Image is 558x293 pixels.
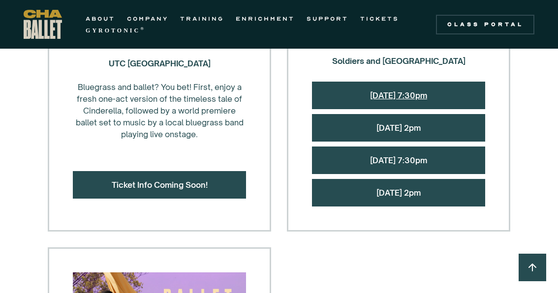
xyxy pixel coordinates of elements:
a: GYROTONIC® [86,25,146,36]
strong: Soldiers and [GEOGRAPHIC_DATA] [332,56,465,66]
a: COMPANY [127,13,168,25]
a: TICKETS [360,13,399,25]
a: ABOUT [86,13,115,25]
strong: GYROTONIC [86,27,140,34]
div: Class Portal [442,21,528,29]
sup: ® [140,26,146,31]
a: [DATE] 2pm [376,188,421,198]
div: Bluegrass and ballet? You bet! First, enjoy a fresh one-act version of the timeless tale of Cinde... [73,58,246,140]
strong: UTC [GEOGRAPHIC_DATA] [109,59,211,68]
a: TRAINING [180,13,224,25]
a: [DATE] 7:30pm [370,90,427,100]
a: [DATE] 7:30pm [370,155,427,165]
a: SUPPORT [307,13,348,25]
a: Class Portal [436,15,534,34]
a: home [24,10,62,39]
a: [DATE] 2pm [376,123,421,133]
a: Ticket Info Coming Soon! [112,180,208,190]
a: ENRICHMENT [236,13,295,25]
